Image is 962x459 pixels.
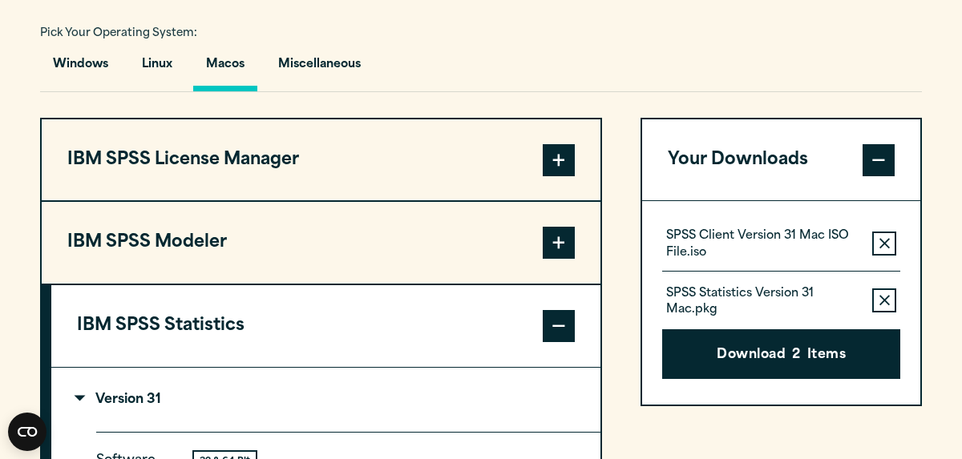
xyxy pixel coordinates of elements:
button: Download2Items [662,329,900,379]
summary: Version 31 [51,368,600,432]
span: 2 [792,345,800,366]
button: IBM SPSS License Manager [42,119,600,201]
p: SPSS Client Version 31 Mac ISO File.iso [666,228,859,260]
button: Linux [129,46,185,91]
button: IBM SPSS Statistics [51,285,600,367]
button: IBM SPSS Modeler [42,202,600,284]
div: Your Downloads [642,200,920,405]
button: Open CMP widget [8,413,46,451]
button: Macos [193,46,257,91]
span: Pick Your Operating System: [40,28,197,38]
button: Windows [40,46,121,91]
p: Version 31 [77,393,161,406]
p: SPSS Statistics Version 31 Mac.pkg [666,286,859,318]
button: Miscellaneous [265,46,374,91]
button: Your Downloads [642,119,920,201]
